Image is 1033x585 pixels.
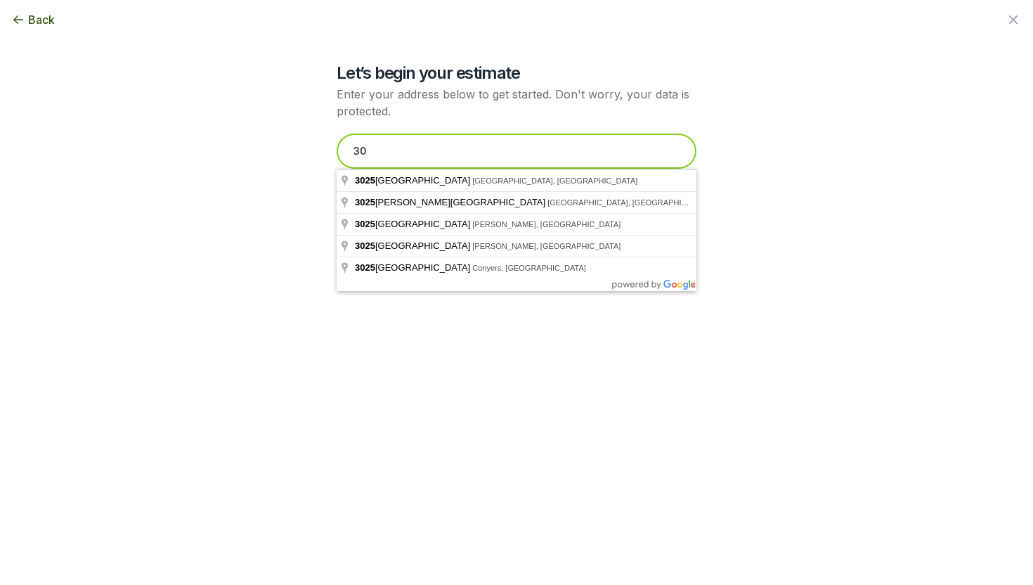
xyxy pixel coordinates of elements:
[472,220,621,229] span: [PERSON_NAME], [GEOGRAPHIC_DATA]
[337,134,696,169] input: Enter your address
[472,242,621,250] span: [PERSON_NAME], [GEOGRAPHIC_DATA]
[472,176,637,185] span: [GEOGRAPHIC_DATA], [GEOGRAPHIC_DATA]
[355,175,472,186] span: [GEOGRAPHIC_DATA]
[355,240,472,251] span: [GEOGRAPHIC_DATA]
[355,197,547,207] span: [PERSON_NAME][GEOGRAPHIC_DATA]
[355,262,375,273] span: 3025
[355,175,375,186] span: 3025
[355,219,375,229] span: 3025
[28,11,55,28] span: Back
[472,264,586,272] span: Conyers, [GEOGRAPHIC_DATA]
[355,219,472,229] span: [GEOGRAPHIC_DATA]
[337,86,696,120] p: Enter your address below to get started. Don't worry, your data is protected.
[11,11,55,28] button: Back
[547,198,713,207] span: [GEOGRAPHIC_DATA], [GEOGRAPHIC_DATA]
[337,62,696,84] h2: Let’s begin your estimate
[355,197,375,207] span: 3025
[355,262,472,273] span: [GEOGRAPHIC_DATA]
[355,240,375,251] span: 3025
